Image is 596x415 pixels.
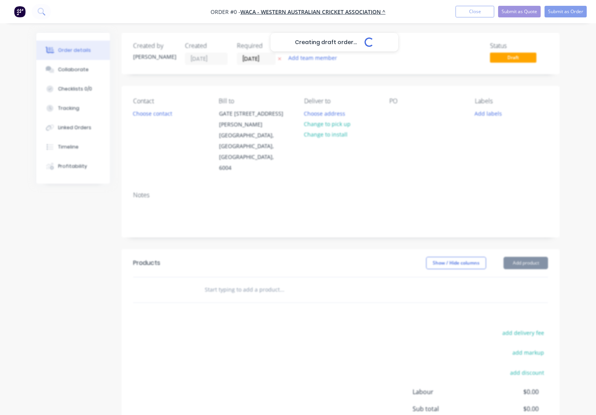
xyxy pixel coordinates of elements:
[456,6,494,17] button: Close
[271,33,398,51] div: Creating draft order...
[14,6,26,17] img: Factory
[498,6,541,17] button: Submit as Quote
[211,8,240,15] span: Order #0 -
[545,6,587,17] button: Submit as Order
[240,8,385,15] a: WACA - Western Australian Cricket Association ^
